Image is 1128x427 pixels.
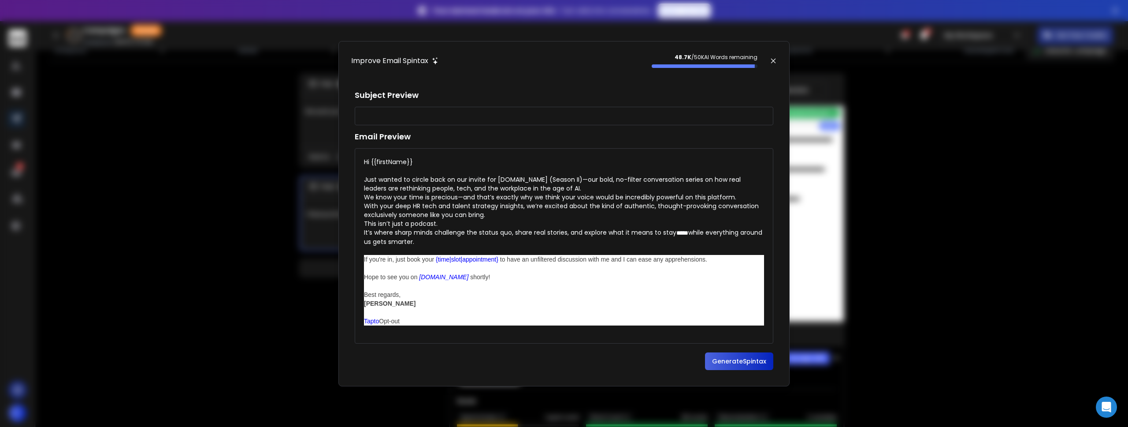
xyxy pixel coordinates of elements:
[652,54,757,61] p: / 50K AI Words remaining
[436,256,498,263] a: {time|slot|appointment}
[364,228,764,246] div: It’s where sharp minds challenge the status quo, share real stories, and explore what it means to...
[705,352,773,370] button: GenerateSpintax
[364,317,764,326] div: Opt-out
[364,202,764,219] div: With your deep HR tech and talent strategy insights, we’re excited about the kind of authentic, t...
[419,273,468,281] a: [DOMAIN_NAME]
[351,56,428,66] h1: Improve Email Spintax
[364,291,401,298] span: Best regards,
[364,175,764,193] div: Just wanted to circle back on our invite for [DOMAIN_NAME] (Season II)—our bold, no-filter conver...
[675,53,691,61] strong: 48.7K
[364,273,764,281] div: Hope to see you on shortly!
[364,157,764,166] div: Hi {{firstName}}
[364,318,374,325] a: Tap
[1096,397,1117,418] div: Open Intercom Messenger
[374,318,379,325] a: to
[364,300,416,307] strong: [PERSON_NAME]
[355,89,773,101] h1: Subject Preview
[364,255,764,264] div: If you're in, just book your to have an unfiltered discussion with me and I can ease any apprehen...
[364,193,764,202] div: We know your time is precious—and that’s exactly why we think your voice would be incredibly powe...
[355,131,773,143] h1: Email Preview
[364,219,764,228] div: This isn’t just a podcast.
